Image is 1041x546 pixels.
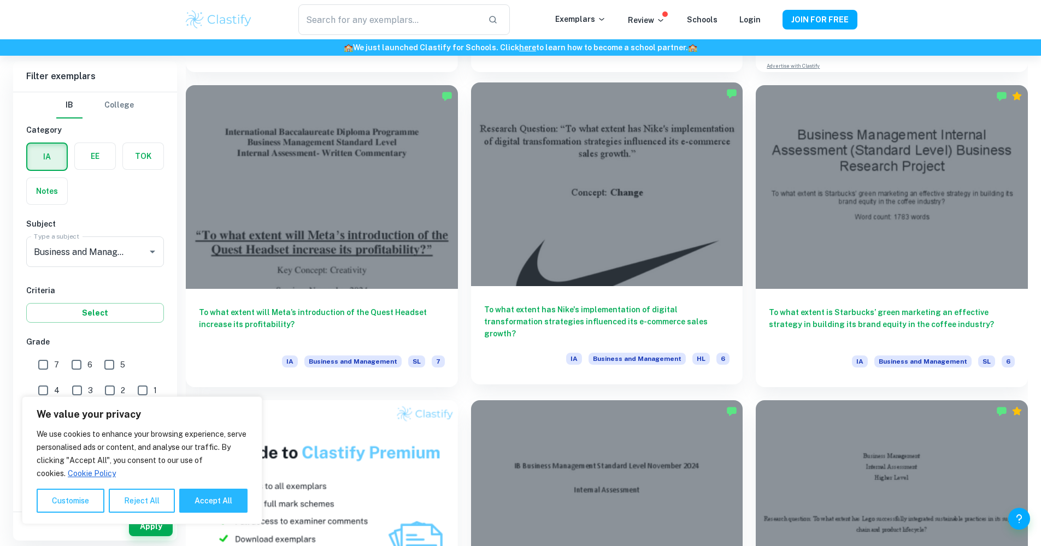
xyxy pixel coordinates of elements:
span: IA [566,353,582,365]
p: Review [628,14,665,26]
h6: To what extent will Meta’s introduction of the Quest Headset increase its profitability? [199,306,445,342]
button: Reject All [109,489,175,513]
p: Exemplars [555,13,606,25]
button: IA [27,144,67,170]
span: 🏫 [688,43,697,52]
img: Clastify logo [184,9,254,31]
span: 6 [716,353,730,365]
span: HL [692,353,710,365]
h6: Grade [26,336,164,348]
button: JOIN FOR FREE [783,10,857,29]
span: SL [408,355,425,367]
div: Premium [1011,91,1022,102]
span: IA [852,355,868,367]
span: 2 [121,384,125,396]
button: Select [26,303,164,323]
a: To what extent is Starbucks’ green marketing an effective strategy in building its brand equity i... [756,85,1028,387]
p: We use cookies to enhance your browsing experience, serve personalised ads or content, and analys... [37,428,248,480]
span: 4 [54,384,60,396]
h6: We just launched Clastify for Schools. Click to learn how to become a school partner. [2,41,1039,54]
span: Business and Management [874,355,972,367]
span: 6 [87,359,92,371]
img: Marked [726,406,737,417]
button: College [104,92,134,118]
h6: Filter exemplars [13,61,177,92]
button: Apply [129,517,173,536]
p: We value your privacy [37,408,248,421]
img: Marked [996,406,1007,417]
img: Marked [726,88,737,99]
label: Type a subject [34,232,79,241]
h6: To what extent is Starbucks’ green marketing an effective strategy in building its brand equity i... [769,306,1015,342]
button: Help and Feedback [1008,508,1030,530]
button: EE [75,143,115,169]
h6: Category [26,124,164,136]
img: Marked [442,91,452,102]
span: IA [282,355,298,367]
span: 3 [88,384,93,396]
span: 7 [432,355,445,367]
span: 1 [154,384,157,396]
span: Business and Management [304,355,402,367]
a: Cookie Policy [67,468,116,478]
button: Notes [27,178,67,204]
h6: To what extent has Nike's implementation of digital transformation strategies influenced its e-co... [484,304,730,340]
a: here [519,43,536,52]
span: 6 [1002,355,1015,367]
h6: Criteria [26,284,164,296]
div: Filter type choice [56,92,134,118]
a: Login [739,15,761,24]
button: Customise [37,489,104,513]
a: To what extent will Meta’s introduction of the Quest Headset increase its profitability?IABusines... [186,85,458,387]
a: To what extent has Nike's implementation of digital transformation strategies influenced its e-co... [471,85,743,387]
button: Accept All [179,489,248,513]
div: We value your privacy [22,396,262,524]
a: Advertise with Clastify [767,62,820,70]
img: Marked [996,91,1007,102]
span: 🏫 [344,43,353,52]
button: IB [56,92,83,118]
h6: Subject [26,218,164,230]
span: SL [978,355,995,367]
span: 7 [54,359,59,371]
input: Search for any exemplars... [298,4,479,35]
button: Open [145,244,160,259]
div: Premium [1011,406,1022,417]
a: Schools [687,15,717,24]
span: Business and Management [589,353,686,365]
span: 5 [120,359,125,371]
button: TOK [123,143,163,169]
